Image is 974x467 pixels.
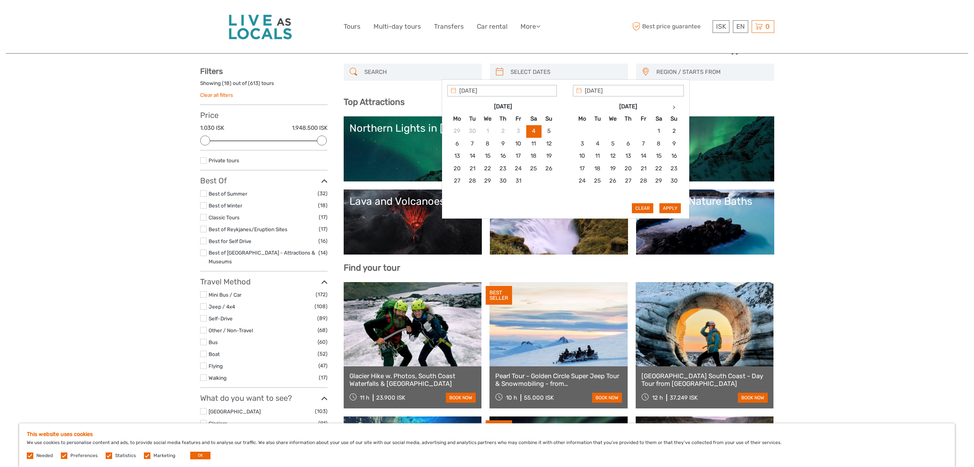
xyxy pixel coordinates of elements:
h3: What do you want to see? [200,394,328,403]
a: Private tours [209,157,239,163]
div: 55.000 ISK [524,394,554,401]
td: 17 [574,162,590,175]
a: Clear all filters [200,92,233,98]
th: Fr [636,113,651,125]
a: Lava and Volcanoes [349,195,476,249]
td: 15 [480,150,495,162]
a: Glaciers [209,420,227,426]
span: 11 h [360,394,369,401]
label: Needed [36,452,53,459]
div: Lava and Volcanoes [349,195,476,207]
th: Mo [449,113,465,125]
input: SELECT DATES [507,65,624,79]
td: 6 [620,137,636,150]
th: We [480,113,495,125]
span: 10 h [506,394,517,401]
td: 11 [526,137,541,150]
a: Lagoons, Nature Baths and Spas [642,195,768,249]
td: 12 [605,150,620,162]
label: 1.030 ISK [200,124,224,132]
a: Tours [344,21,361,32]
th: [DATE] [465,100,541,113]
td: 5 [605,137,620,150]
td: 16 [495,150,511,162]
td: 21 [465,162,480,175]
td: 9 [495,137,511,150]
a: Pearl Tour - Golden Circle Super Jeep Tour & Snowmobiling - from [GEOGRAPHIC_DATA] [495,372,622,388]
td: 14 [465,150,480,162]
td: 27 [620,175,636,187]
td: 19 [605,162,620,175]
td: 27 [449,175,465,187]
span: (60) [318,338,328,346]
label: 1.948.500 ISK [292,124,328,132]
td: 1 [651,125,666,137]
td: 16 [666,150,682,162]
td: 4 [526,125,541,137]
label: 613 [250,80,258,87]
span: (47) [318,361,328,370]
th: Tu [590,113,605,125]
td: 29 [480,175,495,187]
td: 21 [636,162,651,175]
div: BEST SELLER [486,286,512,305]
a: Best of [GEOGRAPHIC_DATA] - Attractions & Museums [209,250,315,265]
a: [GEOGRAPHIC_DATA] South Coast - Day Tour from [GEOGRAPHIC_DATA] [641,372,768,388]
span: (108) [315,302,328,311]
td: 18 [526,150,541,162]
button: REGION / STARTS FROM [653,66,770,78]
span: 0 [764,23,771,30]
td: 30 [666,175,682,187]
a: Glacier Hike w. Photos, South Coast Waterfalls & [GEOGRAPHIC_DATA] [349,372,476,388]
th: Mo [574,113,590,125]
button: Clear [632,203,653,213]
td: 13 [620,150,636,162]
a: book now [592,393,622,403]
span: (14) [318,248,328,257]
td: 9 [666,137,682,150]
a: Multi-day tours [374,21,421,32]
a: Golden Circle [496,195,622,249]
td: 23 [495,162,511,175]
div: 37.249 ISK [670,394,698,401]
button: Apply [659,203,681,213]
div: We use cookies to personalise content and ads, to provide social media features and to analyse ou... [19,423,955,467]
label: 18 [224,80,230,87]
span: Best price guarantee [631,20,711,33]
th: We [605,113,620,125]
th: Sa [651,113,666,125]
a: Boat [209,351,220,357]
td: 22 [480,162,495,175]
td: 31 [511,175,526,187]
td: 7 [465,137,480,150]
td: 1 [480,125,495,137]
p: We're away right now. Please check back later! [11,13,86,20]
label: Marketing [153,452,175,459]
td: 7 [636,137,651,150]
td: 30 [495,175,511,187]
label: Statistics [115,452,136,459]
a: Best for Self Drive [209,238,251,244]
th: Th [620,113,636,125]
td: 8 [651,137,666,150]
span: (172) [316,290,328,299]
a: Other / Non-Travel [209,327,253,333]
a: [GEOGRAPHIC_DATA] [209,408,261,415]
td: 22 [651,162,666,175]
td: 23 [666,162,682,175]
td: 28 [636,175,651,187]
a: book now [446,393,476,403]
td: 10 [511,137,526,150]
strong: Filters [200,67,223,76]
a: Car rental [477,21,507,32]
a: Best of Summer [209,191,247,197]
td: 25 [526,162,541,175]
span: (89) [317,314,328,323]
th: Sa [526,113,541,125]
h3: Price [200,111,328,120]
th: Fr [511,113,526,125]
td: 5 [541,125,556,137]
a: Walking [209,375,227,381]
td: 26 [541,162,556,175]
